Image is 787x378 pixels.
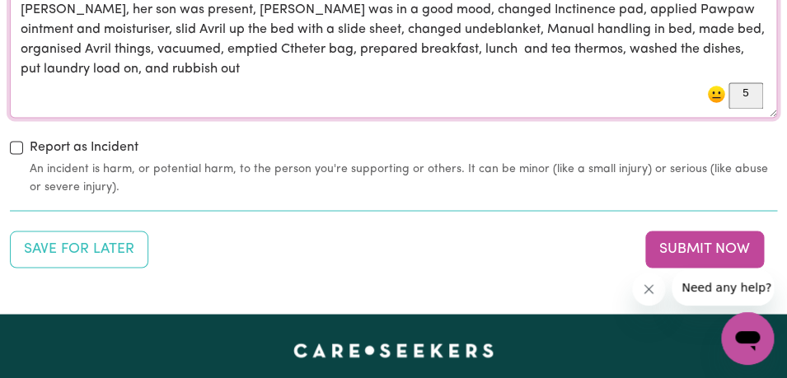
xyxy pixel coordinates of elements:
button: Save your job report [10,231,148,267]
iframe: Message from company [672,269,774,306]
button: Submit your job report [645,231,764,267]
small: An incident is harm, or potential harm, to the person you're supporting or others. It can be mino... [30,161,777,195]
label: Report as Incident [30,138,138,157]
a: Careseekers home page [293,343,494,357]
iframe: Close message [632,273,665,306]
iframe: Button to launch messaging window [721,312,774,365]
